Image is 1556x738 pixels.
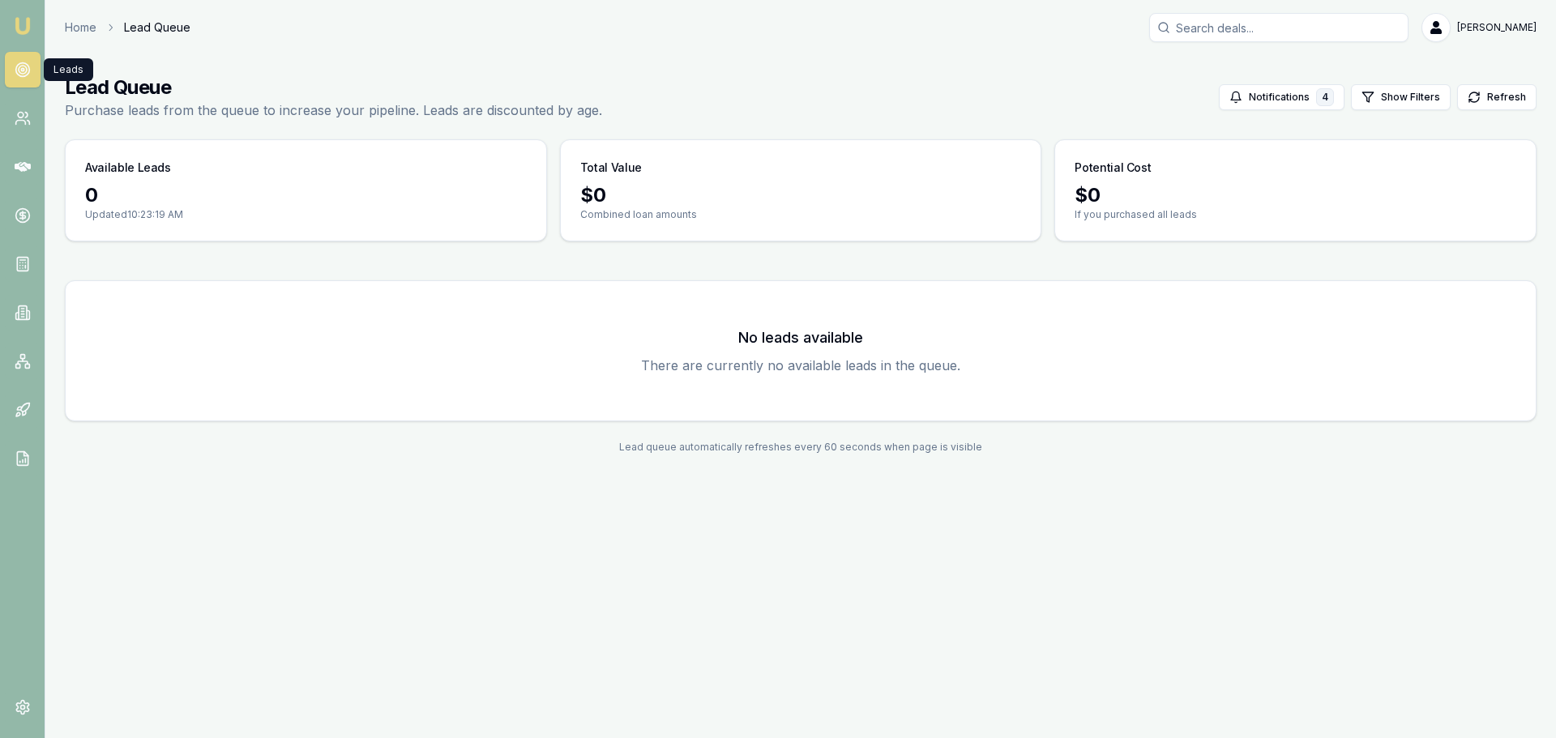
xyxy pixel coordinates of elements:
[1219,84,1344,110] button: Notifications4
[65,19,190,36] nav: breadcrumb
[1457,84,1537,110] button: Refresh
[65,100,602,120] p: Purchase leads from the queue to increase your pipeline. Leads are discounted by age.
[1075,160,1151,176] h3: Potential Cost
[580,160,642,176] h3: Total Value
[1075,182,1516,208] div: $ 0
[580,208,1022,221] p: Combined loan amounts
[65,19,96,36] a: Home
[44,58,93,81] div: Leads
[13,16,32,36] img: emu-icon-u.png
[1351,84,1451,110] button: Show Filters
[65,75,602,100] h1: Lead Queue
[85,208,527,221] p: Updated 10:23:19 AM
[124,19,190,36] span: Lead Queue
[580,182,1022,208] div: $ 0
[85,182,527,208] div: 0
[85,326,1516,349] h3: No leads available
[65,441,1537,454] div: Lead queue automatically refreshes every 60 seconds when page is visible
[85,160,171,176] h3: Available Leads
[1149,13,1409,42] input: Search deals
[85,356,1516,375] p: There are currently no available leads in the queue.
[1316,88,1334,106] div: 4
[1075,208,1516,221] p: If you purchased all leads
[1457,21,1537,34] span: [PERSON_NAME]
